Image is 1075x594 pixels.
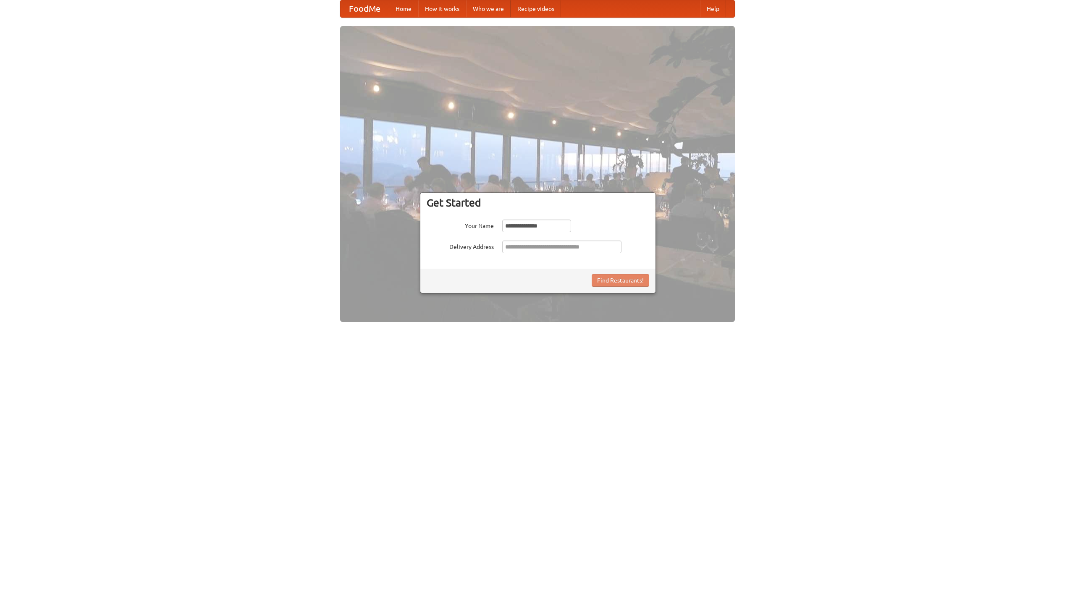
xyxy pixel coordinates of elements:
h3: Get Started [427,196,649,209]
label: Delivery Address [427,241,494,251]
a: Help [700,0,726,17]
label: Your Name [427,220,494,230]
a: How it works [418,0,466,17]
a: Who we are [466,0,511,17]
a: FoodMe [341,0,389,17]
button: Find Restaurants! [592,274,649,287]
a: Home [389,0,418,17]
a: Recipe videos [511,0,561,17]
